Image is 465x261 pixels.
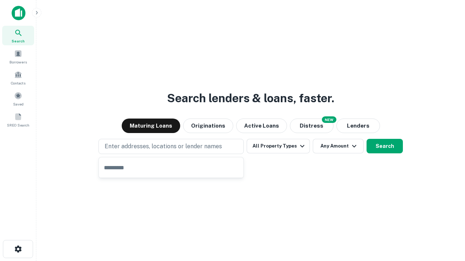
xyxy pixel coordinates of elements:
button: All Property Types [247,139,310,153]
button: Search distressed loans with lien and other non-mortgage details. [290,119,333,133]
a: Borrowers [2,47,34,66]
button: Any Amount [313,139,364,153]
button: Search [367,139,403,153]
h3: Search lenders & loans, faster. [167,90,334,107]
a: Contacts [2,68,34,87]
div: NEW [322,116,336,123]
a: Search [2,26,34,45]
button: Lenders [336,119,380,133]
a: SREO Search [2,110,34,129]
img: capitalize-icon.png [12,6,25,20]
a: Saved [2,89,34,108]
span: Borrowers [9,59,27,65]
button: Enter addresses, locations or lender names [98,139,244,154]
button: Maturing Loans [122,119,180,133]
span: SREO Search [7,122,29,128]
button: Originations [183,119,233,133]
span: Search [12,38,25,44]
span: Contacts [11,80,25,86]
span: Saved [13,101,24,107]
iframe: Chat Widget [429,203,465,238]
p: Enter addresses, locations or lender names [105,142,222,151]
button: Active Loans [236,119,287,133]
